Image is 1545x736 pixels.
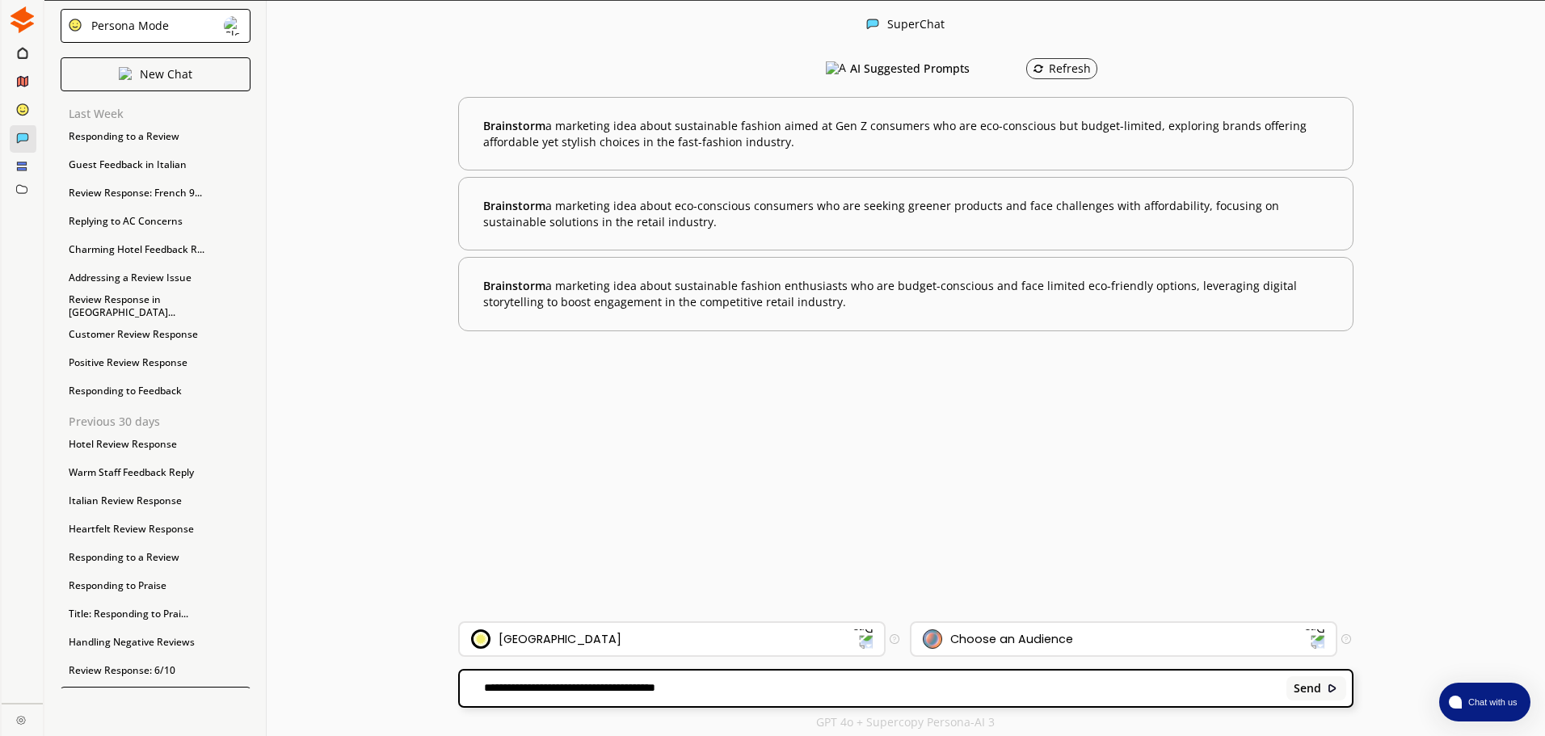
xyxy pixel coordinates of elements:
[61,351,250,375] div: Positive Review Response
[923,629,942,649] img: Audience Icon
[61,545,250,570] div: Responding to a Review
[887,18,945,33] div: SuperChat
[1033,63,1044,74] img: Refresh
[483,118,545,133] span: Brainstorm
[61,322,250,347] div: Customer Review Response
[68,18,82,32] img: Close
[86,19,169,32] div: Persona Mode
[61,379,250,403] div: Responding to Feedback
[61,517,250,541] div: Heartfelt Review Response
[61,181,250,205] div: Review Response: French 9...
[61,209,250,233] div: Replying to AC Concerns
[816,716,995,729] p: GPT 4o + Supercopy Persona-AI 3
[1462,696,1521,709] span: Chat with us
[1033,62,1091,75] div: Refresh
[140,68,192,81] p: New Chat
[2,704,43,732] a: Close
[16,715,26,725] img: Close
[483,118,1328,149] b: a marketing idea about sustainable fashion aimed at Gen Z consumers who are eco-conscious but bud...
[890,634,899,644] img: Tooltip Icon
[69,415,250,428] p: Previous 30 days
[61,266,250,290] div: Addressing a Review Issue
[483,278,545,293] span: Brainstorm
[61,658,250,683] div: Review Response: 6/10
[224,16,243,36] img: Close
[61,574,250,598] div: Responding to Praise
[61,294,250,318] div: Review Response in [GEOGRAPHIC_DATA]...
[950,633,1073,646] div: Choose an Audience
[61,124,250,149] div: Responding to a Review
[119,67,132,80] img: Close
[61,238,250,262] div: Charming Hotel Feedback R...
[852,629,874,650] img: Dropdown Icon
[61,602,250,626] div: Title: Responding to Prai...
[499,633,621,646] div: [GEOGRAPHIC_DATA]
[1294,682,1321,695] b: Send
[9,6,36,33] img: Close
[61,489,250,513] div: Italian Review Response
[483,278,1328,309] b: a marketing idea about sustainable fashion enthusiasts who are budget-conscious and face limited ...
[866,18,879,31] img: Close
[69,107,250,120] p: Last Week
[61,461,250,485] div: Warm Staff Feedback Reply
[483,198,545,213] span: Brainstorm
[483,198,1328,229] b: a marketing idea about eco-conscious consumers who are seeking greener products and face challeng...
[61,630,250,654] div: Handling Negative Reviews
[1304,629,1325,650] img: Dropdown Icon
[1327,683,1338,694] img: Close
[471,629,490,649] img: Brand Icon
[61,153,250,177] div: Guest Feedback in Italian
[1341,634,1351,644] img: Tooltip Icon
[850,57,970,81] h3: AI Suggested Prompts
[1439,683,1530,721] button: atlas-launcher
[61,432,250,456] div: Hotel Review Response
[826,61,846,76] img: AI Suggested Prompts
